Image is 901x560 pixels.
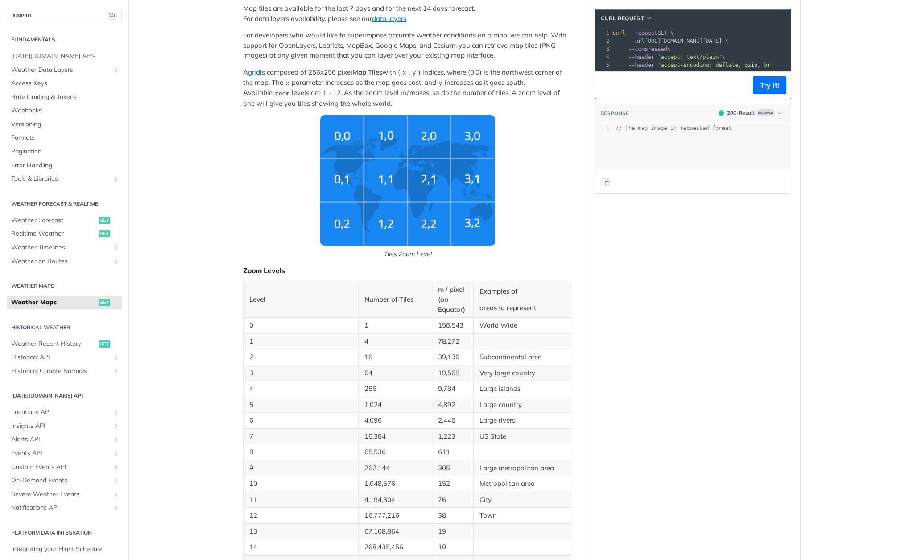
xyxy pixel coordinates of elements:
[479,431,566,442] p: US State
[7,255,122,268] a: Weather on RoutesShow subpages for Weather on Routes
[243,249,572,259] p: Tiles Zoom Level
[612,38,728,44] span: [URL][DOMAIN_NAME][DATE] \
[11,52,120,61] span: [DATE][DOMAIN_NAME] APIs
[7,543,122,556] a: Integrating your Flight Schedule
[112,66,120,74] button: Show subpages for Weather Data Layers
[364,400,426,410] p: 1,024
[364,510,426,521] p: 16,777,216
[438,80,442,87] span: y
[7,145,122,158] a: Pagination
[479,400,566,410] p: Large country
[112,504,120,511] button: Show subpages for Notifications API
[11,367,110,376] span: Historical Climate Normals
[243,67,572,108] p: A is composed of 256x256 pixel with ( , ) indices, where (0,0) is the northwest corner of the map...
[364,415,426,426] p: 4,096
[479,368,566,378] p: Very large country
[479,510,566,521] p: Town
[11,353,110,362] span: Historical API
[438,415,467,426] p: 2,446
[249,542,352,552] p: 14
[601,14,644,22] span: cURL Request
[7,419,122,433] a: Insights APIShow subpages for Insights API
[11,133,120,142] span: Formats
[479,286,566,297] p: Examples of
[612,46,670,52] span: \
[479,415,566,426] p: Large rivers
[438,431,467,442] p: 1,223
[11,490,110,499] span: Severe Weather Events
[628,30,657,36] span: --request
[364,527,426,537] p: 67,108,864
[600,175,612,189] button: Copy to clipboard
[595,53,611,61] div: 4
[7,488,122,501] a: Severe Weather EventsShow subpages for Severe Weather Events
[7,365,122,378] a: Historical Climate NormalsShow subpages for Historical Climate Normals
[438,510,467,521] p: 38
[7,406,122,419] a: Locations APIShow subpages for Locations API
[438,368,467,378] p: 19,568
[11,66,110,75] span: Weather Data Layers
[7,118,122,131] a: Versioning
[7,91,122,104] a: Rate Limiting & Tokens
[612,30,674,36] span: GET \
[612,54,725,60] span: \
[7,282,122,290] h2: Weather Maps
[7,501,122,514] a: Notifications APIShow subpages for Notifications API
[595,45,611,53] div: 3
[11,216,96,225] span: Weather Forecast
[402,70,406,76] span: x
[11,422,110,431] span: Insights API
[99,299,110,306] span: get
[438,384,467,394] p: 9,784
[249,400,352,410] p: 5
[438,527,467,537] p: 19
[628,54,654,60] span: --header
[249,295,352,305] p: Level
[112,423,120,430] button: Show subpages for Insights API
[364,336,426,347] p: 4
[11,257,110,266] span: Weather on Routes
[595,29,611,37] div: 1
[7,214,122,227] a: Weather Forecastget
[364,431,426,442] p: 16,384
[7,296,122,309] a: Weather Mapsget
[595,61,611,69] div: 5
[112,464,120,471] button: Show subpages for Custom Events API
[11,243,110,252] span: Weather Timelines
[11,229,96,238] span: Realtime Weather
[285,80,289,87] span: x
[719,110,724,116] span: 200
[248,68,260,76] a: grid
[616,125,732,131] span: // The map image in requested format
[249,336,352,347] p: 1
[756,109,775,116] span: Example
[249,495,352,505] p: 11
[352,68,382,76] strong: Map Tiles
[112,409,120,416] button: Show subpages for Locations API
[657,54,722,60] span: 'accept: text/plain'
[112,450,120,457] button: Show subpages for Events API
[7,200,122,208] h2: Weather Forecast & realtime
[99,217,110,224] span: get
[438,320,467,331] p: 156,543
[112,258,120,265] button: Show subpages for Weather on Routes
[364,352,426,362] p: 16
[7,227,122,241] a: Realtime Weatherget
[112,491,120,498] button: Show subpages for Severe Weather Events
[438,400,467,410] p: 4,892
[249,320,352,331] p: 0
[7,324,122,332] h2: Historical Weather
[364,447,426,457] p: 65,536
[753,76,786,94] button: Try It!
[7,447,122,460] a: Events APIShow subpages for Events API
[714,108,786,117] button: 200200-ResultExample
[11,408,110,417] span: Locations API
[7,474,122,487] a: On-Demand EventsShow subpages for On-Demand Events
[7,351,122,364] a: Historical APIShow subpages for Historical API
[479,384,566,394] p: Large islands
[364,542,426,552] p: 268,435,456
[7,159,122,172] a: Error Handling
[11,161,120,170] span: Error Handling
[479,495,566,505] p: City
[11,435,110,444] span: Alerts API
